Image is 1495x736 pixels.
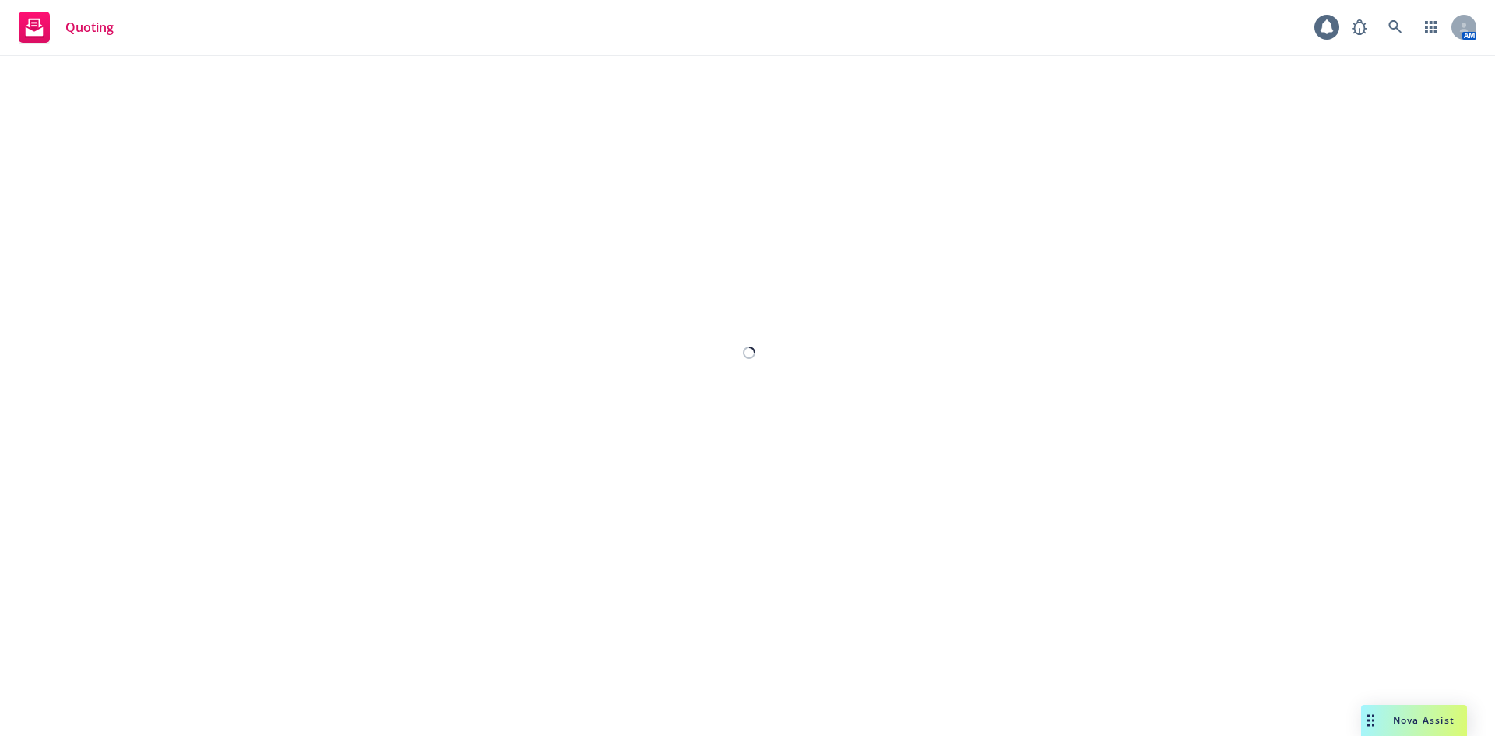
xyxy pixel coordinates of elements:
span: Quoting [65,21,114,33]
a: Report a Bug [1344,12,1375,43]
span: Nova Assist [1393,713,1455,727]
button: Nova Assist [1361,705,1467,736]
a: Quoting [12,5,120,49]
div: Drag to move [1361,705,1381,736]
a: Switch app [1416,12,1447,43]
a: Search [1380,12,1411,43]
